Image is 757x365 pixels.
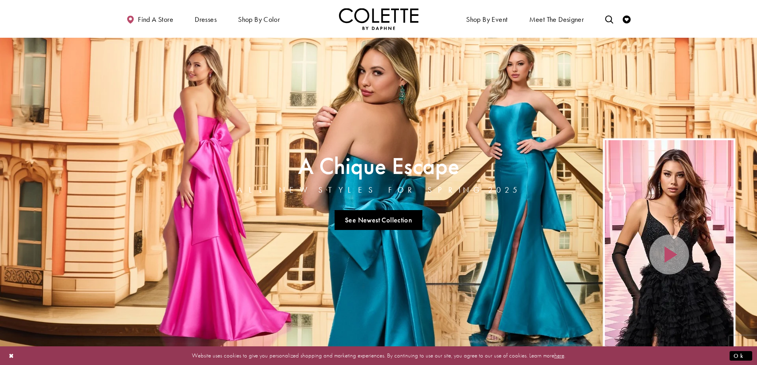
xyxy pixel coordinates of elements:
[57,350,700,361] p: Website uses cookies to give you personalized shopping and marketing experiences. By continuing t...
[527,8,586,30] a: Meet the designer
[466,15,507,23] span: Shop By Event
[529,15,584,23] span: Meet the designer
[195,15,217,23] span: Dresses
[730,351,752,361] button: Submit Dialog
[236,8,282,30] span: Shop by color
[603,8,615,30] a: Toggle search
[5,349,18,363] button: Close Dialog
[339,8,418,30] img: Colette by Daphne
[238,15,280,23] span: Shop by color
[554,351,564,359] a: here
[335,210,423,230] a: See Newest Collection A Chique Escape All New Styles For Spring 2025
[339,8,418,30] a: Visit Home Page
[124,8,175,30] a: Find a store
[235,207,523,233] ul: Slider Links
[464,8,509,30] span: Shop By Event
[621,8,633,30] a: Check Wishlist
[193,8,219,30] span: Dresses
[138,15,173,23] span: Find a store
